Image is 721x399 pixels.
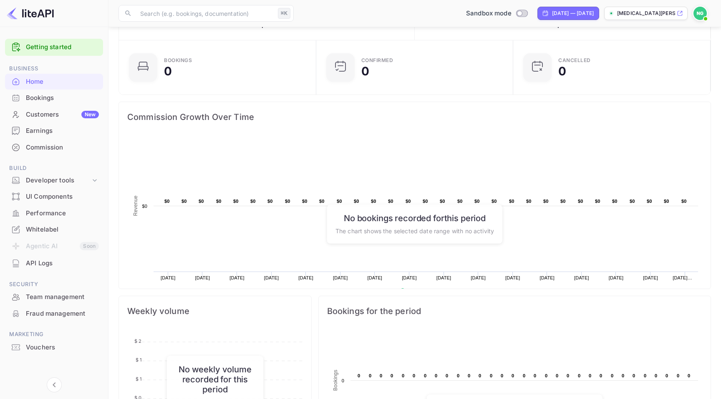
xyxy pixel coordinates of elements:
[267,199,273,204] text: $0
[47,377,62,392] button: Collapse navigation
[5,39,103,56] div: Getting started
[424,373,426,378] text: 0
[523,373,525,378] text: 0
[333,370,338,391] text: Bookings
[5,90,103,106] div: Bookings
[127,110,702,124] span: Commission Growth Over Time
[574,275,589,280] text: [DATE]
[278,8,290,19] div: ⌘K
[388,199,393,204] text: $0
[435,373,437,378] text: 0
[578,373,580,378] text: 0
[333,275,348,280] text: [DATE]
[5,107,103,123] div: CustomersNew
[647,199,652,204] text: $0
[26,77,99,87] div: Home
[617,10,675,17] p: [MEDICAL_DATA][PERSON_NAME]-trx6a....
[611,373,613,378] text: 0
[361,58,393,63] div: Confirmed
[5,205,103,222] div: Performance
[134,338,141,344] tspan: $ 2
[440,199,445,204] text: $0
[693,7,707,20] img: Nikita Gurbatov
[127,304,303,318] span: Weekly volume
[466,9,512,18] span: Sandbox mode
[5,205,103,221] a: Performance
[164,58,192,63] div: Bookings
[195,275,210,280] text: [DATE]
[413,373,415,378] text: 0
[5,280,103,289] span: Security
[250,199,256,204] text: $0
[161,275,176,280] text: [DATE]
[264,275,279,280] text: [DATE]
[558,65,566,77] div: 0
[501,373,503,378] text: 0
[402,275,417,280] text: [DATE]
[7,7,54,20] img: LiteAPI logo
[633,373,635,378] text: 0
[391,373,393,378] text: 0
[622,373,624,378] text: 0
[26,126,99,136] div: Earnings
[490,373,492,378] text: 0
[26,42,99,52] a: Getting started
[567,373,569,378] text: 0
[81,111,99,118] div: New
[5,189,103,204] a: UI Components
[5,339,103,355] a: Vouchers
[612,199,618,204] text: $0
[26,93,99,103] div: Bookings
[537,7,599,20] div: Click to change the date range period
[5,74,103,90] div: Home
[26,309,99,319] div: Fraud management
[5,339,103,356] div: Vouchers
[534,373,536,378] text: 0
[5,90,103,105] a: Bookings
[406,199,411,204] text: $0
[630,199,635,204] text: $0
[673,275,692,280] text: [DATE]…
[335,226,494,235] p: The chart shows the selected date range with no activity
[136,357,141,363] tspan: $ 1
[578,199,583,204] text: $0
[337,199,342,204] text: $0
[164,65,172,77] div: 0
[327,304,702,318] span: Bookings for the period
[164,199,170,204] text: $0
[26,143,99,152] div: Commission
[609,275,624,280] text: [DATE]
[644,373,646,378] text: 0
[26,343,99,352] div: Vouchers
[509,199,514,204] text: $0
[233,199,239,204] text: $0
[681,199,687,204] text: $0
[371,199,376,204] text: $0
[436,275,451,280] text: [DATE]
[335,213,494,223] h6: No bookings recorded for this period
[5,140,103,155] a: Commission
[5,255,103,272] div: API Logs
[380,373,382,378] text: 0
[474,199,480,204] text: $0
[26,176,91,185] div: Developer tools
[5,107,103,122] a: CustomersNew
[5,289,103,305] div: Team management
[5,306,103,321] a: Fraud management
[26,110,99,120] div: Customers
[402,373,404,378] text: 0
[468,373,470,378] text: 0
[457,373,459,378] text: 0
[505,275,520,280] text: [DATE]
[471,275,486,280] text: [DATE]
[666,373,668,378] text: 0
[5,123,103,139] div: Earnings
[408,288,429,294] text: Revenue
[664,199,669,204] text: $0
[26,209,99,218] div: Performance
[545,373,547,378] text: 0
[595,199,600,204] text: $0
[216,199,222,204] text: $0
[182,199,187,204] text: $0
[589,373,591,378] text: 0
